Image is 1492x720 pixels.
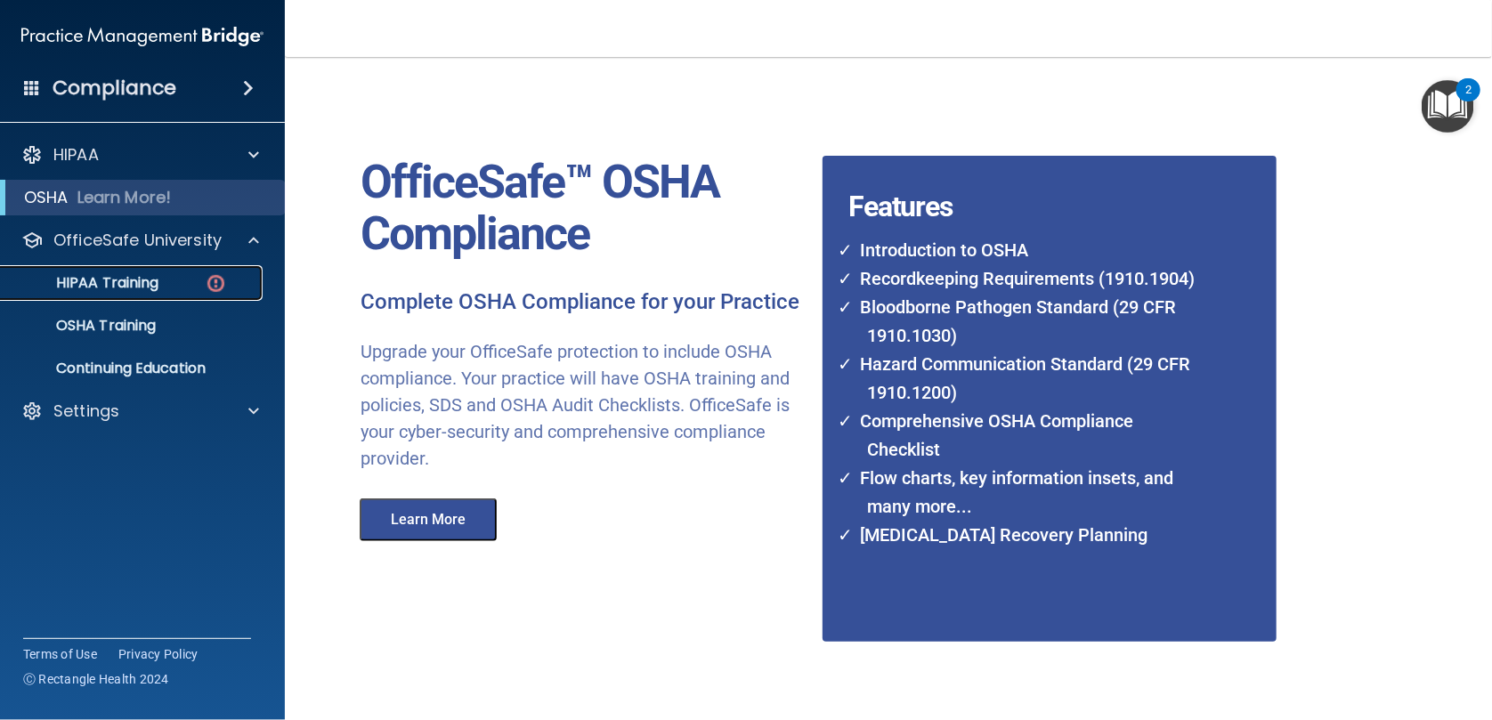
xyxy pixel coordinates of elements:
[53,144,99,166] p: HIPAA
[1465,90,1472,113] div: 2
[77,187,172,208] p: Learn More!
[53,230,222,251] p: OfficeSafe University
[21,144,259,166] a: HIPAA
[1422,80,1474,133] button: Open Resource Center, 2 new notifications
[23,670,169,688] span: Ⓒ Rectangle Health 2024
[12,360,255,377] p: Continuing Education
[53,400,119,422] p: Settings
[21,400,259,422] a: Settings
[24,187,69,208] p: OSHA
[12,317,156,335] p: OSHA Training
[205,272,227,295] img: danger-circle.6113f641.png
[360,498,497,541] button: Learn More
[347,514,515,527] a: Learn More
[118,645,199,663] a: Privacy Policy
[361,288,809,317] p: Complete OSHA Compliance for your Practice
[850,236,1206,264] li: Introduction to OSHA
[823,156,1229,191] h4: Features
[850,521,1206,549] li: [MEDICAL_DATA] Recovery Planning
[361,157,809,260] p: OfficeSafe™ OSHA Compliance
[12,274,158,292] p: HIPAA Training
[850,264,1206,293] li: Recordkeeping Requirements (1910.1904)
[53,76,176,101] h4: Compliance
[21,19,264,54] img: PMB logo
[850,293,1206,350] li: Bloodborne Pathogen Standard (29 CFR 1910.1030)
[21,230,259,251] a: OfficeSafe University
[850,350,1206,407] li: Hazard Communication Standard (29 CFR 1910.1200)
[850,464,1206,521] li: Flow charts, key information insets, and many more...
[361,338,809,472] p: Upgrade your OfficeSafe protection to include OSHA compliance. Your practice will have OSHA train...
[850,407,1206,464] li: Comprehensive OSHA Compliance Checklist
[23,645,97,663] a: Terms of Use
